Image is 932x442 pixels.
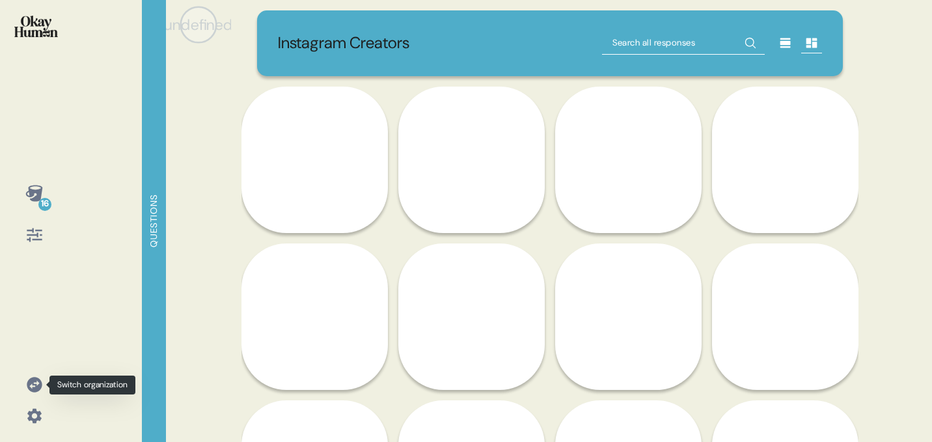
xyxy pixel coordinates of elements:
div: undefined [180,6,217,43]
p: Instagram Creators [278,31,409,55]
img: okayhuman.3b1b6348.png [14,16,58,37]
input: Search all responses [602,31,765,55]
div: 16 [38,198,51,211]
div: Switch organization [49,376,135,394]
